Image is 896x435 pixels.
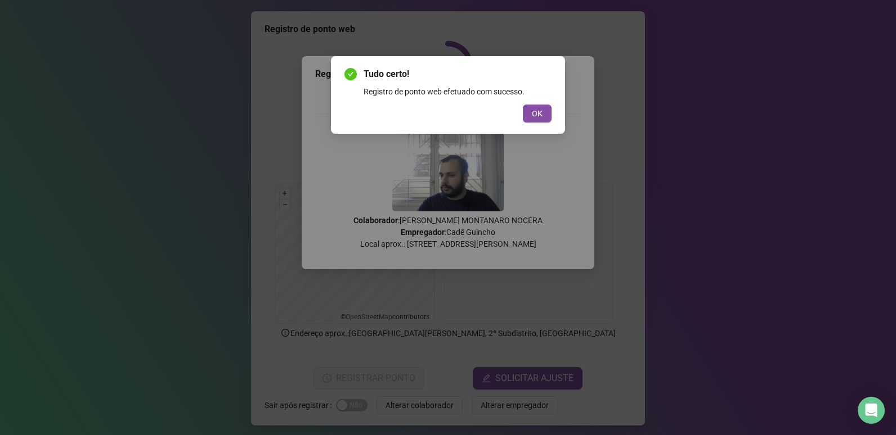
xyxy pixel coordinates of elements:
div: Open Intercom Messenger [858,397,885,424]
button: OK [523,105,552,123]
span: OK [532,107,543,120]
span: Tudo certo! [364,67,552,81]
span: check-circle [344,68,357,80]
div: Registro de ponto web efetuado com sucesso. [364,85,552,98]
